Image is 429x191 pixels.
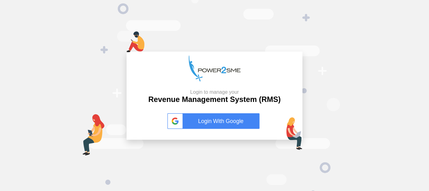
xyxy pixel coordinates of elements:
[189,55,241,81] img: p2s_logo.png
[286,117,302,150] img: lap-login.png
[83,114,105,155] img: tab-login.png
[166,107,263,136] button: Login With Google
[127,31,144,52] img: mob-login.png
[148,89,280,95] small: Login to manage your
[167,113,262,129] a: Login With Google
[148,89,280,104] h2: Revenue Management System (RMS)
